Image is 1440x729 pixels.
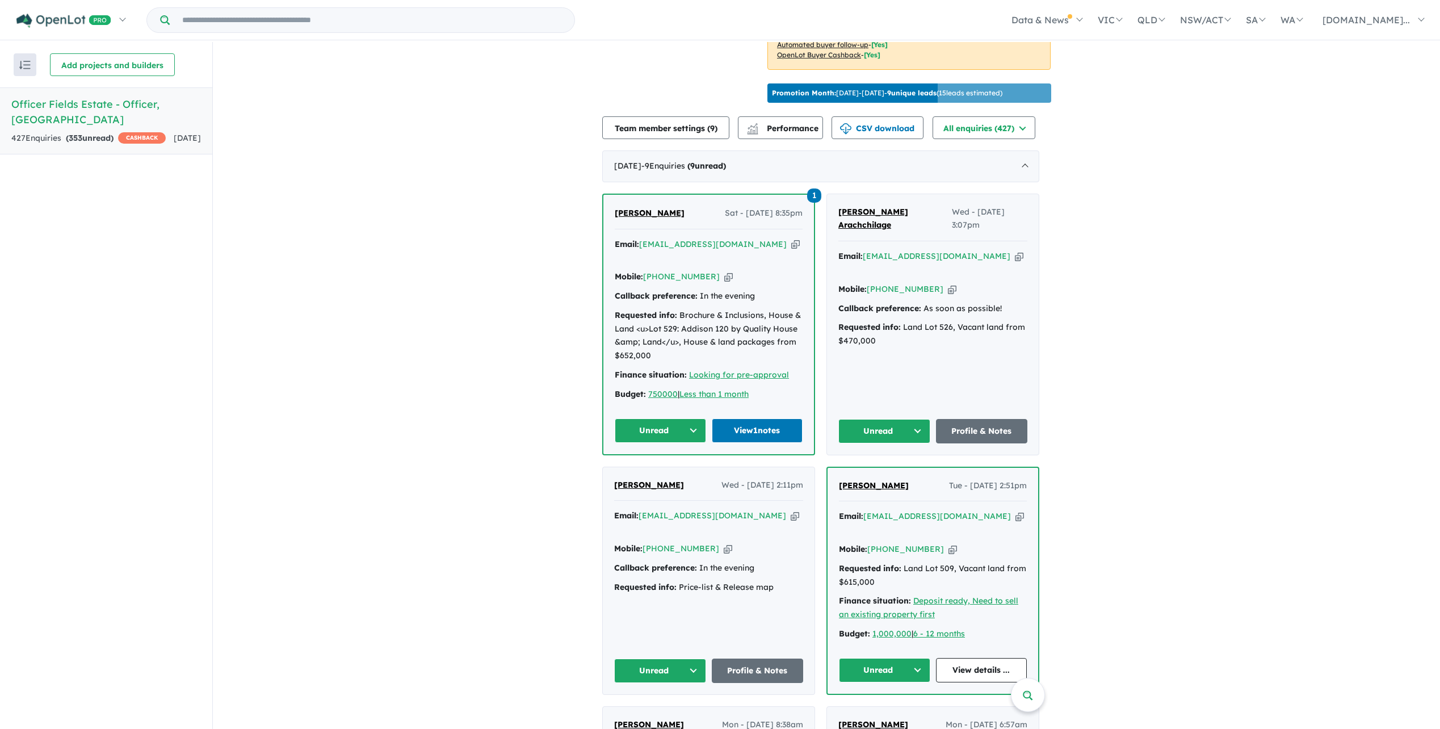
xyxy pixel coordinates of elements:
button: Copy [948,283,956,295]
button: Copy [791,238,800,250]
span: Performance [749,123,818,133]
span: [Yes] [864,51,880,59]
span: Wed - [DATE] 3:07pm [952,206,1027,233]
div: Land Lot 526, Vacant land from $470,000 [838,321,1027,348]
a: Deposit ready, Need to sell an existing property first [839,596,1018,619]
button: Copy [1015,510,1024,522]
button: Unread [614,659,706,683]
strong: Requested info: [838,322,901,332]
button: Copy [791,510,799,522]
a: [PERSON_NAME] [839,479,909,493]
strong: Email: [839,511,863,521]
span: 9 [690,161,695,171]
span: Tue - [DATE] 2:51pm [949,479,1027,493]
img: line-chart.svg [748,123,758,129]
a: 6 - 12 months [913,629,965,639]
span: 9 [710,123,715,133]
a: [EMAIL_ADDRESS][DOMAIN_NAME] [639,239,787,249]
strong: Callback preference: [615,291,698,301]
strong: Finance situation: [615,370,687,380]
div: As soon as possible! [838,302,1027,316]
u: Looking for pre-approval [689,370,789,380]
img: Openlot PRO Logo White [16,14,111,28]
a: [EMAIL_ADDRESS][DOMAIN_NAME] [863,251,1010,261]
strong: Callback preference: [614,563,697,573]
strong: Email: [614,510,639,521]
strong: Email: [838,251,863,261]
a: Less than 1 month [679,389,749,399]
input: Try estate name, suburb, builder or developer [172,8,572,32]
div: | [615,388,803,401]
button: Copy [1015,250,1023,262]
button: CSV download [832,116,923,139]
div: Brochure & Inclusions, House & Land <u>Lot 529: Addison 120 by Quality House &amp; Land</u>, Hous... [615,309,803,363]
a: 1 [807,187,821,203]
span: CASHBACK [118,132,166,144]
strong: Budget: [839,629,870,639]
strong: Requested info: [839,563,901,573]
a: View details ... [936,658,1027,682]
span: [PERSON_NAME] Arachchilage [838,207,908,231]
strong: Requested info: [615,310,677,320]
b: 9 unique leads [887,89,937,97]
a: [EMAIL_ADDRESS][DOMAIN_NAME] [863,511,1011,521]
span: 1 [807,188,821,203]
span: [PERSON_NAME] [614,480,684,490]
button: Copy [724,543,732,555]
a: Profile & Notes [936,419,1028,443]
strong: Finance situation: [839,596,911,606]
button: Copy [948,543,957,555]
span: [DATE] [174,133,201,143]
a: [PHONE_NUMBER] [643,543,719,554]
a: [PHONE_NUMBER] [867,544,944,554]
strong: Mobile: [614,543,643,554]
strong: Email: [615,239,639,249]
img: bar-chart.svg [747,127,758,134]
button: Team member settings (9) [602,116,729,139]
strong: Callback preference: [838,303,921,313]
div: Land Lot 509, Vacant land from $615,000 [839,562,1027,589]
strong: Mobile: [839,544,867,554]
a: [PERSON_NAME] [614,479,684,492]
a: View1notes [712,418,803,443]
span: [PERSON_NAME] [839,480,909,491]
button: Performance [738,116,823,139]
div: 427 Enquir ies [11,132,166,145]
a: [PHONE_NUMBER] [867,284,943,294]
div: Price-list & Release map [614,581,803,594]
div: In the evening [614,562,803,575]
a: [PERSON_NAME] Arachchilage [838,206,952,233]
span: Wed - [DATE] 2:11pm [721,479,803,492]
span: 353 [69,133,82,143]
button: Unread [615,418,706,443]
p: [DATE] - [DATE] - ( 15 leads estimated) [772,88,1002,98]
strong: Mobile: [615,271,643,282]
b: Promotion Month: [772,89,836,97]
h5: Officer Fields Estate - Officer , [GEOGRAPHIC_DATA] [11,97,201,127]
div: | [839,627,1027,641]
span: [Yes] [871,40,888,49]
a: 1,000,000 [872,629,912,639]
img: download icon [840,123,851,135]
a: [PHONE_NUMBER] [643,271,720,282]
u: OpenLot Buyer Cashback [777,51,861,59]
span: - 9 Enquir ies [641,161,726,171]
strong: Budget: [615,389,646,399]
a: [EMAIL_ADDRESS][DOMAIN_NAME] [639,510,786,521]
button: Copy [724,271,733,283]
button: All enquiries (427) [933,116,1035,139]
span: [DOMAIN_NAME]... [1323,14,1410,26]
img: sort.svg [19,61,31,69]
button: Unread [838,419,930,443]
u: Automated buyer follow-up [777,40,868,49]
strong: Mobile: [838,284,867,294]
a: [PERSON_NAME] [615,207,685,220]
span: Sat - [DATE] 8:35pm [725,207,803,220]
a: 750000 [648,389,678,399]
strong: ( unread) [66,133,114,143]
